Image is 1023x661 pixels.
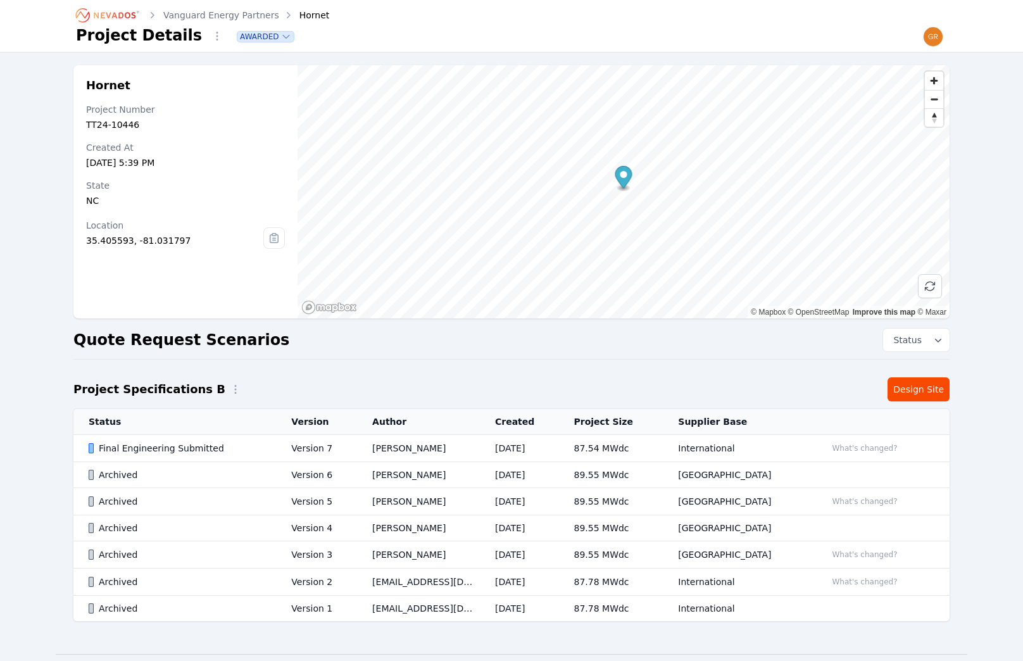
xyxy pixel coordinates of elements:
[86,234,263,247] div: 35.405593, -81.031797
[89,495,270,508] div: Archived
[276,435,357,462] td: Version 7
[76,25,202,46] h1: Project Details
[480,541,559,569] td: [DATE]
[888,377,950,401] a: Design Site
[73,596,950,622] tr: ArchivedVersion 1[EMAIL_ADDRESS][DOMAIN_NAME][DATE]87.78 MWdcInternational
[357,462,480,488] td: [PERSON_NAME]
[663,541,811,569] td: [GEOGRAPHIC_DATA]
[86,194,285,207] div: NC
[925,108,943,127] button: Reset bearing to north
[276,541,357,569] td: Version 3
[73,569,950,596] tr: ArchivedVersion 2[EMAIL_ADDRESS][DOMAIN_NAME][DATE]87.78 MWdcInternationalWhat's changed?
[357,569,480,596] td: [EMAIL_ADDRESS][DOMAIN_NAME]
[89,576,270,588] div: Archived
[276,596,357,622] td: Version 1
[559,541,663,569] td: 89.55 MWdc
[925,91,943,108] span: Zoom out
[826,441,903,455] button: What's changed?
[663,409,811,435] th: Supplier Base
[559,462,663,488] td: 89.55 MWdc
[663,462,811,488] td: [GEOGRAPHIC_DATA]
[86,78,285,93] h2: Hornet
[163,9,279,22] a: Vanguard Energy Partners
[276,569,357,596] td: Version 2
[925,90,943,108] button: Zoom out
[480,435,559,462] td: [DATE]
[73,330,289,350] h2: Quote Request Scenarios
[663,596,811,622] td: International
[480,515,559,541] td: [DATE]
[89,442,270,455] div: Final Engineering Submitted
[663,488,811,515] td: [GEOGRAPHIC_DATA]
[86,118,285,131] div: TT24-10446
[357,409,480,435] th: Author
[663,435,811,462] td: International
[925,109,943,127] span: Reset bearing to north
[559,596,663,622] td: 87.78 MWdc
[480,462,559,488] td: [DATE]
[480,596,559,622] td: [DATE]
[298,65,950,318] canvas: Map
[276,515,357,541] td: Version 4
[89,522,270,534] div: Archived
[788,308,850,317] a: OpenStreetMap
[615,166,632,192] div: Map marker
[357,541,480,569] td: [PERSON_NAME]
[923,27,943,47] img: greg@nevados.solar
[917,308,946,317] a: Maxar
[559,569,663,596] td: 87.78 MWdc
[89,548,270,561] div: Archived
[826,575,903,589] button: What's changed?
[282,9,330,22] div: Hornet
[853,308,915,317] a: Improve this map
[86,179,285,192] div: State
[559,409,663,435] th: Project Size
[276,488,357,515] td: Version 5
[663,569,811,596] td: International
[73,381,225,398] h2: Project Specifications B
[89,469,270,481] div: Archived
[559,488,663,515] td: 89.55 MWdc
[73,541,950,569] tr: ArchivedVersion 3[PERSON_NAME][DATE]89.55 MWdc[GEOGRAPHIC_DATA]What's changed?
[276,409,357,435] th: Version
[73,488,950,515] tr: ArchivedVersion 5[PERSON_NAME][DATE]89.55 MWdc[GEOGRAPHIC_DATA]What's changed?
[663,515,811,541] td: [GEOGRAPHIC_DATA]
[301,300,357,315] a: Mapbox homepage
[357,488,480,515] td: [PERSON_NAME]
[86,103,285,116] div: Project Number
[480,409,559,435] th: Created
[86,156,285,169] div: [DATE] 5:39 PM
[357,596,480,622] td: [EMAIL_ADDRESS][DOMAIN_NAME]
[480,488,559,515] td: [DATE]
[86,219,263,232] div: Location
[357,515,480,541] td: [PERSON_NAME]
[883,329,950,351] button: Status
[237,32,294,42] button: Awarded
[826,548,903,562] button: What's changed?
[73,435,950,462] tr: Final Engineering SubmittedVersion 7[PERSON_NAME][DATE]87.54 MWdcInternationalWhat's changed?
[76,5,329,25] nav: Breadcrumb
[480,569,559,596] td: [DATE]
[826,494,903,508] button: What's changed?
[559,515,663,541] td: 89.55 MWdc
[559,435,663,462] td: 87.54 MWdc
[888,334,922,346] span: Status
[925,72,943,90] button: Zoom in
[86,141,285,154] div: Created At
[276,462,357,488] td: Version 6
[751,308,786,317] a: Mapbox
[89,602,270,615] div: Archived
[73,515,950,541] tr: ArchivedVersion 4[PERSON_NAME][DATE]89.55 MWdc[GEOGRAPHIC_DATA]
[73,462,950,488] tr: ArchivedVersion 6[PERSON_NAME][DATE]89.55 MWdc[GEOGRAPHIC_DATA]
[73,409,276,435] th: Status
[357,435,480,462] td: [PERSON_NAME]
